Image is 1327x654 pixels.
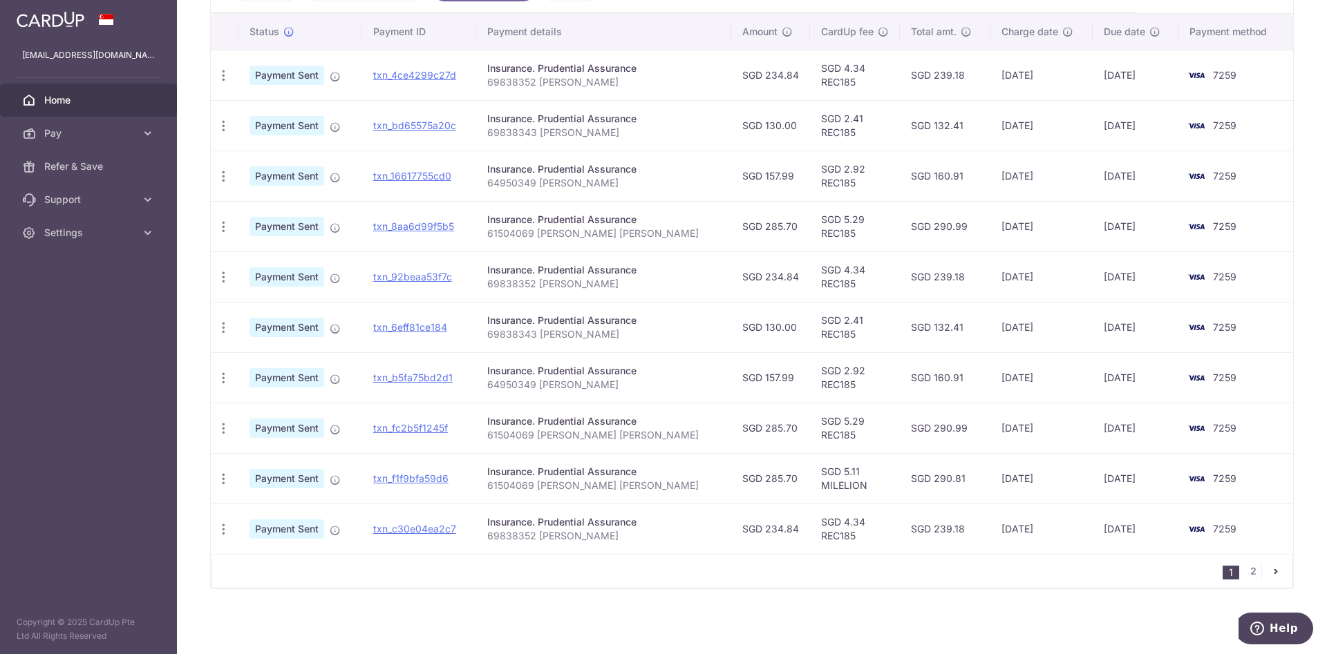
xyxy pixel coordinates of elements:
[731,302,810,352] td: SGD 130.00
[1213,271,1236,282] span: 7259
[810,50,900,100] td: SGD 4.34 REC185
[810,302,900,352] td: SGD 2.41 REC185
[1183,168,1210,184] img: Bank Card
[731,453,810,503] td: SGD 285.70
[250,368,324,387] span: Payment Sent
[810,352,900,403] td: SGD 2.92 REC185
[1213,170,1236,182] span: 7259
[990,50,1093,100] td: [DATE]
[1213,372,1236,383] span: 7259
[731,352,810,403] td: SGD 157.99
[487,75,719,89] p: 69838352 [PERSON_NAME]
[810,503,900,554] td: SGD 4.34 REC185
[900,50,990,100] td: SGD 239.18
[1239,613,1313,647] iframe: Opens a widget where you can find more information
[900,100,990,151] td: SGD 132.41
[487,378,719,392] p: 64950349 [PERSON_NAME]
[1093,50,1178,100] td: [DATE]
[487,227,719,240] p: 61504069 [PERSON_NAME] [PERSON_NAME]
[990,100,1093,151] td: [DATE]
[250,267,324,287] span: Payment Sent
[487,465,719,479] div: Insurance. Prudential Assurance
[487,515,719,529] div: Insurance. Prudential Assurance
[1213,422,1236,434] span: 7259
[373,422,448,434] a: txn_fc2b5f1245f
[731,251,810,302] td: SGD 234.84
[990,251,1093,302] td: [DATE]
[990,403,1093,453] td: [DATE]
[44,160,135,173] span: Refer & Save
[900,403,990,453] td: SGD 290.99
[990,151,1093,201] td: [DATE]
[487,314,719,327] div: Insurance. Prudential Assurance
[900,251,990,302] td: SGD 239.18
[487,213,719,227] div: Insurance. Prudential Assurance
[487,61,719,75] div: Insurance. Prudential Assurance
[742,25,778,39] span: Amount
[373,271,452,282] a: txn_92beaa53f7c
[1223,555,1292,588] nav: pager
[22,48,155,62] p: [EMAIL_ADDRESS][DOMAIN_NAME]
[1213,523,1236,535] span: 7259
[487,112,719,126] div: Insurance. Prudential Assurance
[1183,218,1210,235] img: Bank Card
[250,166,324,186] span: Payment Sent
[1223,566,1239,579] li: 1
[731,50,810,100] td: SGD 234.84
[731,201,810,251] td: SGD 285.70
[1093,503,1178,554] td: [DATE]
[1183,369,1210,386] img: Bank Card
[990,302,1093,352] td: [DATE]
[810,100,900,151] td: SGD 2.41 REC185
[44,226,135,240] span: Settings
[731,403,810,453] td: SGD 285.70
[373,69,456,81] a: txn_4ce4299c27d
[487,176,719,190] p: 64950349 [PERSON_NAME]
[1093,453,1178,503] td: [DATE]
[900,201,990,251] td: SGD 290.99
[810,151,900,201] td: SGD 2.92 REC185
[900,151,990,201] td: SGD 160.91
[1213,119,1236,131] span: 7259
[487,414,719,428] div: Insurance. Prudential Assurance
[487,364,719,378] div: Insurance. Prudential Assurance
[487,529,719,543] p: 69838352 [PERSON_NAME]
[810,403,900,453] td: SGD 5.29 REC185
[990,503,1093,554] td: [DATE]
[900,352,990,403] td: SGD 160.91
[990,352,1093,403] td: [DATE]
[250,519,324,539] span: Payment Sent
[1213,69,1236,81] span: 7259
[1183,67,1210,84] img: Bank Card
[810,201,900,251] td: SGD 5.29 REC185
[1093,251,1178,302] td: [DATE]
[1183,521,1210,537] img: Bank Card
[900,302,990,352] td: SGD 132.41
[487,126,719,140] p: 69838343 [PERSON_NAME]
[487,428,719,442] p: 61504069 [PERSON_NAME] [PERSON_NAME]
[821,25,874,39] span: CardUp fee
[362,14,477,50] th: Payment ID
[990,201,1093,251] td: [DATE]
[731,151,810,201] td: SGD 157.99
[487,277,719,291] p: 69838352 [PERSON_NAME]
[250,318,324,337] span: Payment Sent
[1104,25,1145,39] span: Due date
[1183,319,1210,336] img: Bank Card
[1093,151,1178,201] td: [DATE]
[487,479,719,492] p: 61504069 [PERSON_NAME] [PERSON_NAME]
[250,116,324,135] span: Payment Sent
[250,25,279,39] span: Status
[373,472,449,484] a: txn_f1f9bfa59d6
[487,327,719,341] p: 69838343 [PERSON_NAME]
[476,14,731,50] th: Payment details
[250,217,324,236] span: Payment Sent
[1183,470,1210,487] img: Bank Card
[1001,25,1058,39] span: Charge date
[990,453,1093,503] td: [DATE]
[1093,201,1178,251] td: [DATE]
[731,100,810,151] td: SGD 130.00
[373,220,454,232] a: txn_8aa6d99f5b5
[1245,563,1261,579] a: 2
